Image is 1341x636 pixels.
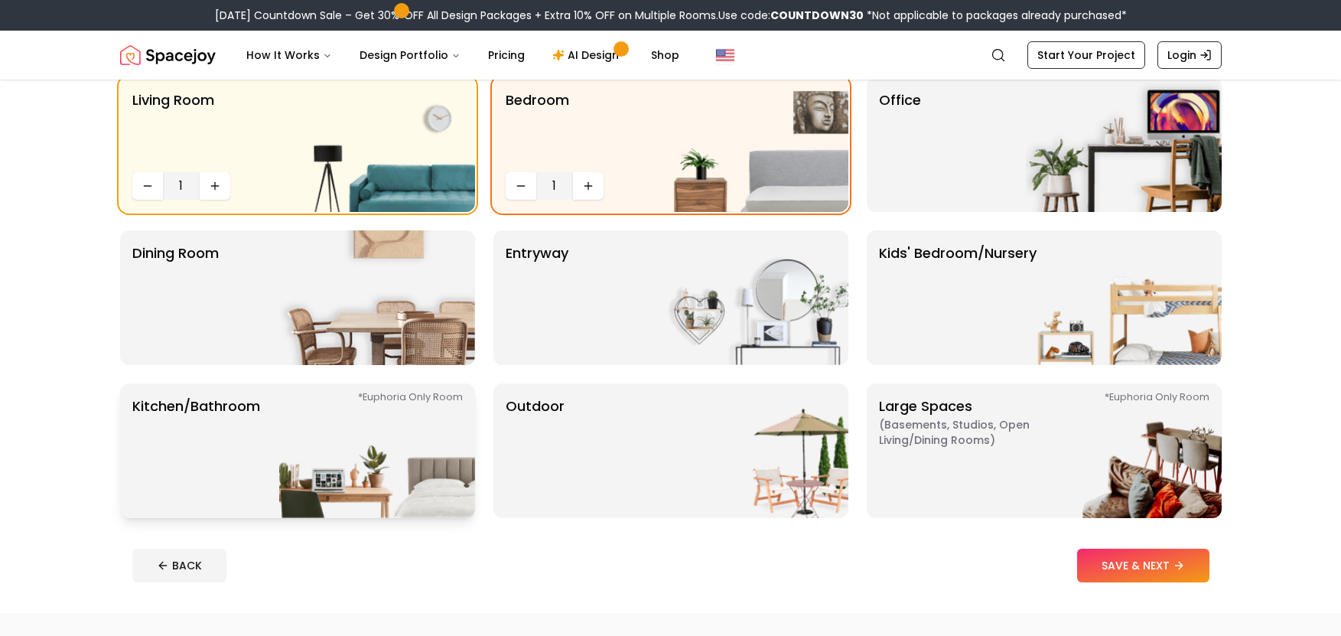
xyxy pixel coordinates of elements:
img: Outdoor [653,383,848,518]
a: Login [1157,41,1222,69]
img: Spacejoy Logo [120,40,216,70]
p: Living Room [132,90,214,166]
img: entryway [653,230,848,365]
a: Spacejoy [120,40,216,70]
button: SAVE & NEXT [1077,549,1209,582]
a: Shop [639,40,692,70]
nav: Global [120,31,1222,80]
a: Start Your Project [1027,41,1145,69]
nav: Main [234,40,692,70]
p: entryway [506,243,568,353]
p: Dining Room [132,243,219,353]
img: Kitchen/Bathroom *Euphoria Only [279,383,475,518]
span: 1 [169,177,194,195]
p: Kitchen/Bathroom [132,396,260,506]
img: Living Room [279,77,475,212]
button: Increase quantity [573,172,604,200]
img: United States [716,46,734,64]
p: Large Spaces [879,396,1070,506]
b: COUNTDOWN30 [770,8,864,23]
p: Bedroom [506,90,569,166]
button: Design Portfolio [347,40,473,70]
button: How It Works [234,40,344,70]
p: Outdoor [506,396,565,506]
button: Increase quantity [200,172,230,200]
button: BACK [132,549,226,582]
span: ( Basements, Studios, Open living/dining rooms ) [879,417,1070,448]
p: Kids' Bedroom/Nursery [879,243,1037,353]
img: Dining Room [279,230,475,365]
img: Bedroom [653,77,848,212]
button: Decrease quantity [132,172,163,200]
a: Pricing [476,40,537,70]
button: Decrease quantity [506,172,536,200]
span: Use code: [718,8,864,23]
p: Office [879,90,921,200]
img: Office [1026,77,1222,212]
a: AI Design [540,40,636,70]
div: [DATE] Countdown Sale – Get 30% OFF All Design Packages + Extra 10% OFF on Multiple Rooms. [215,8,1127,23]
img: Large Spaces *Euphoria Only [1026,383,1222,518]
img: Kids' Bedroom/Nursery [1026,230,1222,365]
span: *Not applicable to packages already purchased* [864,8,1127,23]
span: 1 [542,177,567,195]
